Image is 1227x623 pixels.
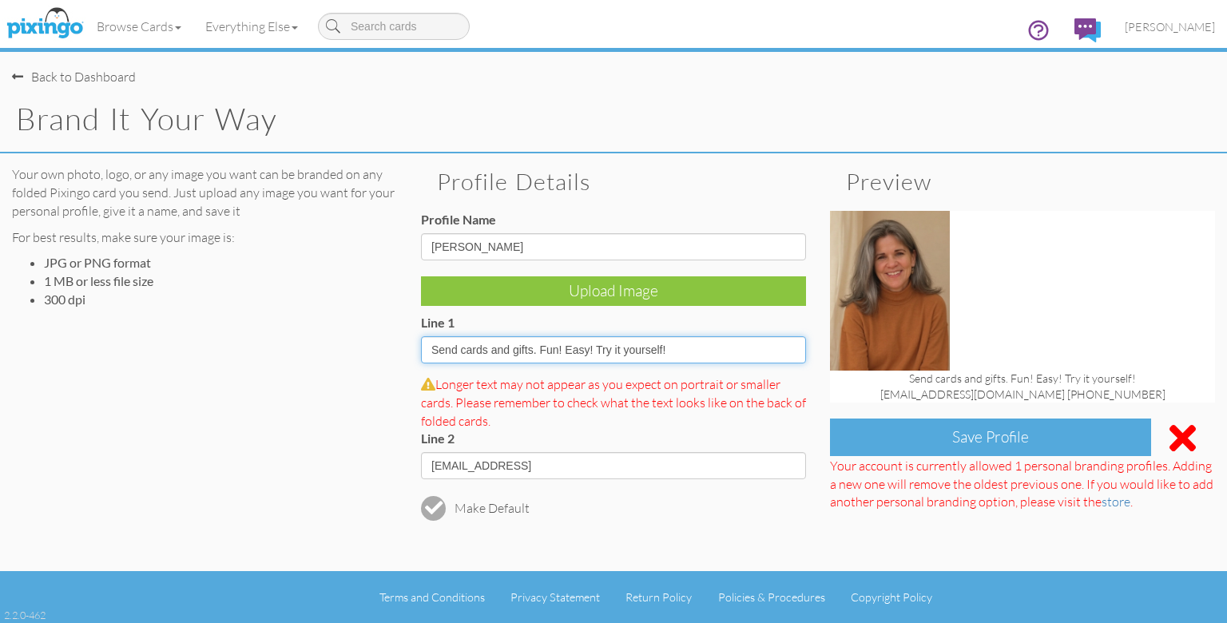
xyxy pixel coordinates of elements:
[830,419,1151,456] div: Save Profile
[718,590,825,604] a: Policies & Procedures
[12,52,1215,86] nav-back: Dashboard
[44,254,397,272] li: JPG or PNG format
[846,169,1199,195] h2: Preview
[4,608,46,622] div: 2.2.0-462
[2,4,87,44] img: pixingo logo
[16,102,1227,136] h1: Brand it your way
[421,276,806,306] div: Upload Image
[830,419,1215,512] p: Your account is currently allowed 1 personal branding profiles. Adding a new one will remove the ...
[85,6,193,46] a: Browse Cards
[1125,20,1215,34] span: [PERSON_NAME]
[510,590,600,604] a: Privacy Statement
[625,590,692,604] a: Return Policy
[1113,6,1227,47] a: [PERSON_NAME]
[1102,494,1130,510] a: store
[421,314,455,332] label: Line 1
[851,590,932,604] a: Copyright Policy
[12,68,136,86] div: Back to Dashboard
[44,291,397,309] li: 300 dpi
[421,430,455,448] label: Line 2
[12,228,397,247] p: For best results, make sure your image is:
[318,13,470,40] input: Search cards
[1074,18,1101,42] img: comments.svg
[193,6,310,46] a: Everything Else
[44,272,397,291] li: 1 MB or less file size
[830,211,950,371] img: 20250902-222821-c8b23e5bc1d3-original.jpg
[880,387,1165,401] span: [EMAIL_ADDRESS][DOMAIN_NAME] [PHONE_NUMBER]
[455,499,530,518] div: Make Default
[909,371,1136,385] span: Send cards and gifts. Fun! Easy! Try it yourself!
[421,375,806,431] div: Longer text may not appear as you expect on portrait or smaller cards. Please remember to check w...
[379,590,485,604] a: Terms and Conditions
[437,169,790,195] h2: Profile Details
[12,165,397,220] p: Your own photo, logo, or any image you want can be branded on any folded Pixingo card you send. J...
[421,211,496,229] label: Profile Name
